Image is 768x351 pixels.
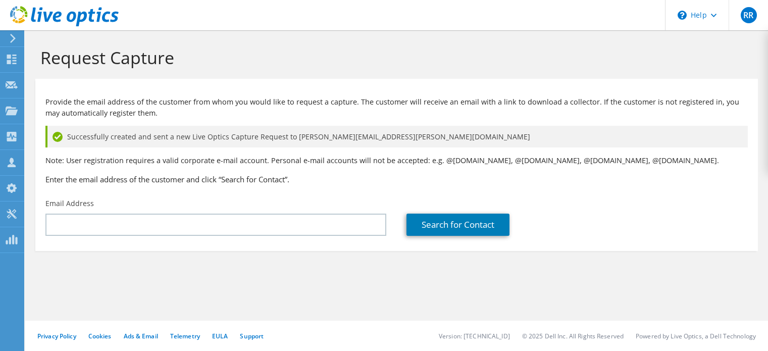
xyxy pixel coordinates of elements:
[45,198,94,209] label: Email Address
[741,7,757,23] span: RR
[45,96,748,119] p: Provide the email address of the customer from whom you would like to request a capture. The cust...
[439,332,510,340] li: Version: [TECHNICAL_ID]
[45,155,748,166] p: Note: User registration requires a valid corporate e-mail account. Personal e-mail accounts will ...
[406,214,509,236] a: Search for Contact
[240,332,264,340] a: Support
[212,332,228,340] a: EULA
[67,131,530,142] span: Successfully created and sent a new Live Optics Capture Request to [PERSON_NAME][EMAIL_ADDRESS][P...
[45,174,748,185] h3: Enter the email address of the customer and click “Search for Contact”.
[40,47,748,68] h1: Request Capture
[636,332,756,340] li: Powered by Live Optics, a Dell Technology
[170,332,200,340] a: Telemetry
[37,332,76,340] a: Privacy Policy
[678,11,687,20] svg: \n
[124,332,158,340] a: Ads & Email
[522,332,624,340] li: © 2025 Dell Inc. All Rights Reserved
[88,332,112,340] a: Cookies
